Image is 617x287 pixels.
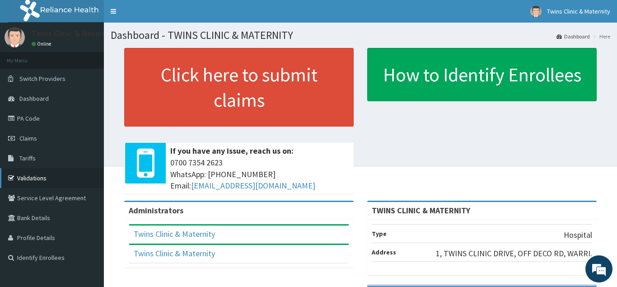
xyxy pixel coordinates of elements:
[556,33,590,40] a: Dashboard
[5,27,25,47] img: User Image
[191,180,315,191] a: [EMAIL_ADDRESS][DOMAIN_NAME]
[111,29,610,41] h1: Dashboard - TWINS CLINIC & MATERNITY
[134,248,215,259] a: Twins Clinic & Maternity
[32,29,116,38] p: Twins Clinic & Maternity
[32,41,53,47] a: Online
[530,6,542,17] img: User Image
[134,229,215,239] a: Twins Clinic & Maternity
[19,134,37,142] span: Claims
[564,229,592,241] p: Hospital
[19,94,49,103] span: Dashboard
[372,248,396,256] b: Address
[436,248,592,259] p: 1, TWINS CLINIC DRIVE, OFF DECO RD, WARRI.
[170,146,294,156] b: If you have any issue, reach us on:
[19,75,65,83] span: Switch Providers
[372,230,387,238] b: Type
[129,205,183,216] b: Administrators
[124,48,354,127] a: Click here to submit claims
[367,48,597,101] a: How to Identify Enrollees
[547,7,610,15] span: Twins Clinic & Maternity
[170,157,349,192] span: 0700 7354 2623 WhatsApp: [PHONE_NUMBER] Email:
[19,154,36,162] span: Tariffs
[591,33,610,40] li: Here
[372,205,470,216] strong: TWINS CLINIC & MATERNITY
